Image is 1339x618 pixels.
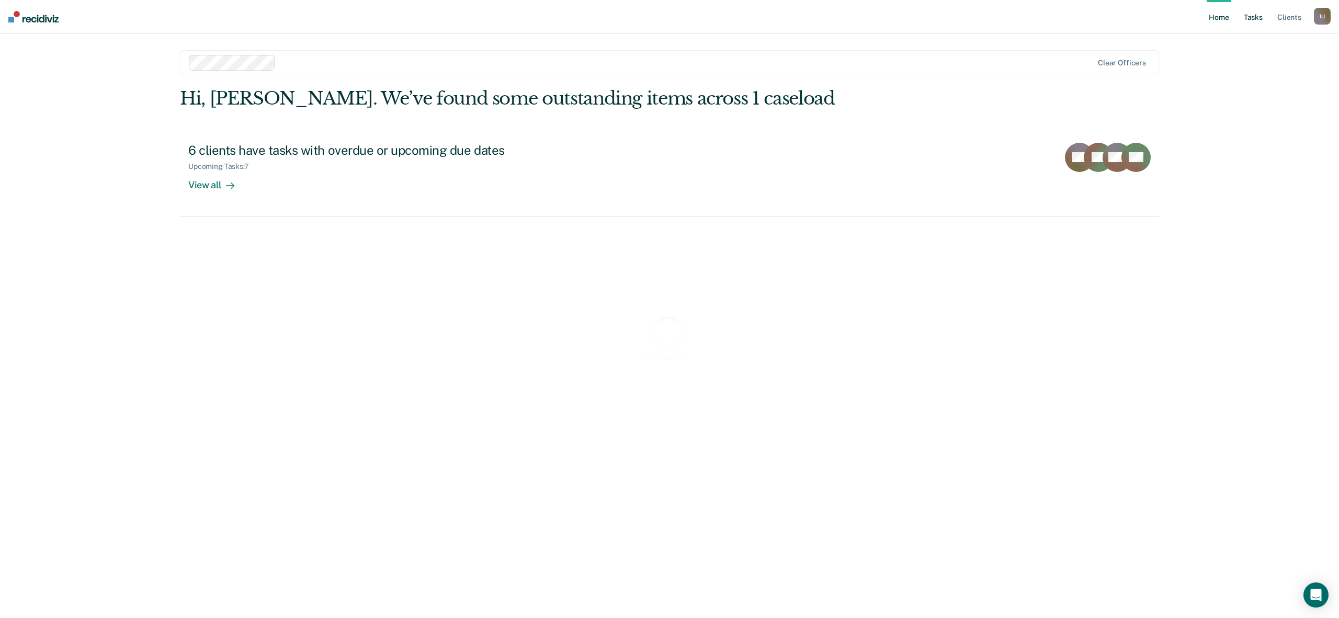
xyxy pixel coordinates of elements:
button: IU [1314,8,1331,25]
img: Recidiviz [8,11,59,22]
div: I U [1314,8,1331,25]
div: Clear officers [1098,59,1146,67]
div: Loading data... [645,353,695,362]
div: Open Intercom Messenger [1303,582,1329,608]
